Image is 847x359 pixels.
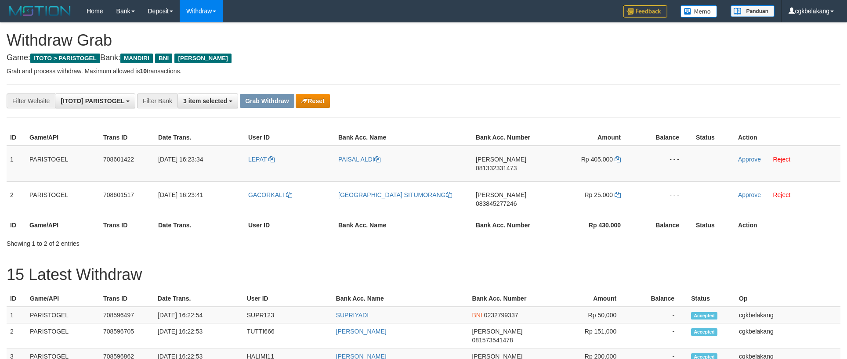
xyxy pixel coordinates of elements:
[7,54,840,62] h4: Game: Bank:
[154,323,243,348] td: [DATE] 16:22:53
[248,191,292,198] a: GACORKALI
[543,307,630,323] td: Rp 50,000
[335,129,472,146] th: Bank Acc. Name
[155,217,245,233] th: Date Trans.
[692,129,735,146] th: Status
[26,129,100,146] th: Game/API
[468,291,543,307] th: Bank Acc. Number
[333,291,469,307] th: Bank Acc. Name
[472,129,546,146] th: Bank Acc. Number
[155,129,245,146] th: Date Trans.
[183,97,227,104] span: 3 item selected
[735,307,840,323] td: cgkbelakang
[472,337,513,344] span: Copy 081573541478 to clipboard
[26,181,100,217] td: PARISTOGEL
[335,217,472,233] th: Bank Acc. Name
[100,129,155,146] th: Trans ID
[773,191,790,198] a: Reject
[7,129,26,146] th: ID
[484,312,518,319] span: Copy 0232799337 to clipboard
[472,328,522,335] span: [PERSON_NAME]
[691,328,717,336] span: Accepted
[158,191,203,198] span: [DATE] 16:23:41
[243,291,333,307] th: User ID
[476,191,526,198] span: [PERSON_NAME]
[680,5,717,18] img: Button%20Memo.svg
[7,4,73,18] img: MOTION_logo.png
[738,156,761,163] a: Approve
[7,146,26,182] td: 1
[476,200,517,207] span: Copy 083845277246 to clipboard
[26,291,100,307] th: Game/API
[476,156,526,163] span: [PERSON_NAME]
[634,181,692,217] td: - - -
[630,307,688,323] td: -
[120,54,153,63] span: MANDIRI
[735,291,840,307] th: Op
[245,217,335,233] th: User ID
[26,146,100,182] td: PARISTOGEL
[546,217,634,233] th: Rp 430.000
[26,323,100,348] td: PARISTOGEL
[103,156,134,163] span: 708601422
[26,307,100,323] td: PARISTOGEL
[7,93,55,108] div: Filter Website
[630,323,688,348] td: -
[735,323,840,348] td: cgkbelakang
[7,217,26,233] th: ID
[158,156,203,163] span: [DATE] 16:23:34
[336,328,387,335] a: [PERSON_NAME]
[692,217,735,233] th: Status
[546,129,634,146] th: Amount
[731,5,775,17] img: panduan.png
[472,312,482,319] span: BNI
[174,54,231,63] span: [PERSON_NAME]
[154,291,243,307] th: Date Trans.
[623,5,667,18] img: Feedback.jpg
[243,307,333,323] td: SUPR123
[7,323,26,348] td: 2
[155,54,172,63] span: BNI
[476,165,517,172] span: Copy 081332331473 to clipboard
[100,307,154,323] td: 708596497
[248,156,275,163] a: LEPAT
[472,217,546,233] th: Bank Acc. Number
[137,93,177,108] div: Filter Bank
[248,156,267,163] span: LEPAT
[100,217,155,233] th: Trans ID
[240,94,294,108] button: Grab Withdraw
[336,312,369,319] a: SUPRIYADI
[630,291,688,307] th: Balance
[154,307,243,323] td: [DATE] 16:22:54
[248,191,284,198] span: GACORKALI
[634,146,692,182] td: - - -
[688,291,735,307] th: Status
[543,323,630,348] td: Rp 151,000
[615,191,621,198] a: Copy 25000 to clipboard
[7,307,26,323] td: 1
[615,156,621,163] a: Copy 405000 to clipboard
[735,217,840,233] th: Action
[55,93,135,108] button: [ITOTO] PARISTOGEL
[735,129,840,146] th: Action
[585,191,613,198] span: Rp 25.000
[26,217,100,233] th: Game/API
[61,97,124,104] span: [ITOTO] PARISTOGEL
[7,67,840,75] p: Grab and process withdraw. Maximum allowed is transactions.
[338,156,380,163] a: PAISAL ALDI
[7,32,840,49] h1: Withdraw Grab
[100,291,154,307] th: Trans ID
[7,236,346,248] div: Showing 1 to 2 of 2 entries
[103,191,134,198] span: 708601517
[7,291,26,307] th: ID
[100,323,154,348] td: 708596705
[543,291,630,307] th: Amount
[245,129,335,146] th: User ID
[773,156,790,163] a: Reject
[7,266,840,284] h1: 15 Latest Withdraw
[581,156,613,163] span: Rp 405.000
[634,217,692,233] th: Balance
[177,93,238,108] button: 3 item selected
[338,191,452,198] a: [GEOGRAPHIC_DATA] SITUMORANG
[634,129,692,146] th: Balance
